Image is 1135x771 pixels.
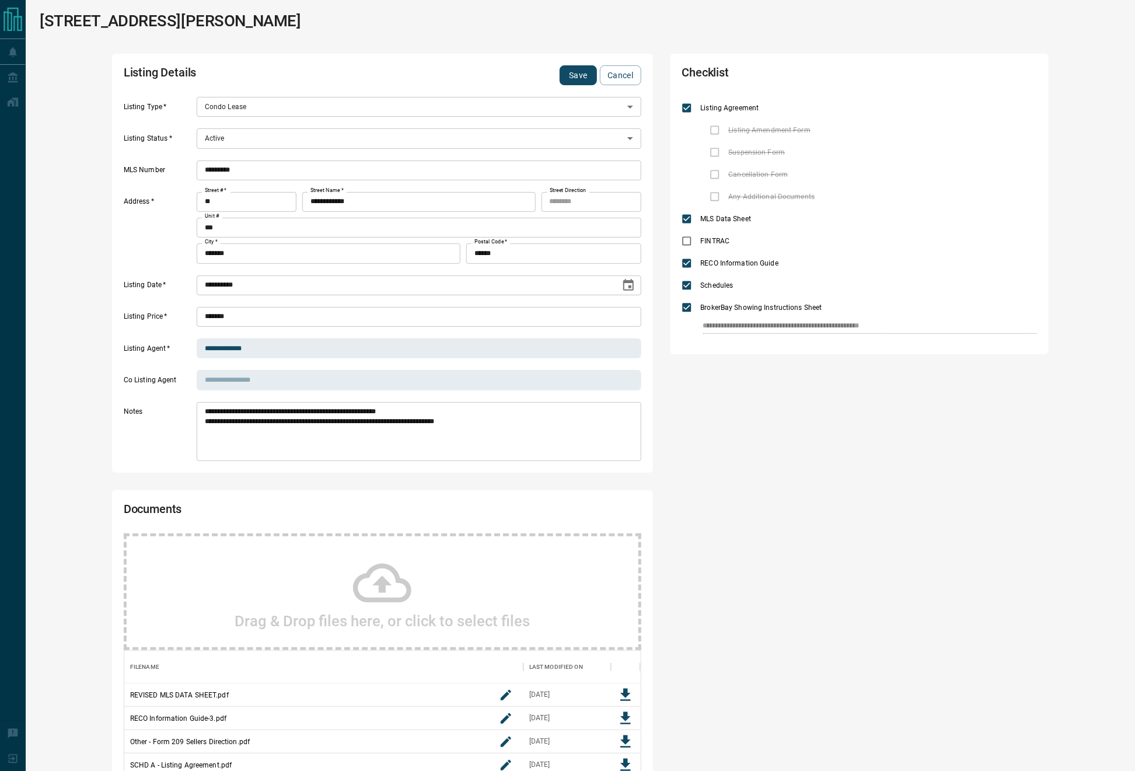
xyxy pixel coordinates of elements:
[529,651,583,683] div: Last Modified On
[124,651,523,683] div: Filename
[529,690,550,700] div: Oct 12, 2025
[124,312,194,327] label: Listing Price
[124,102,194,117] label: Listing Type
[698,258,781,268] span: RECO Information Guide
[130,713,226,724] p: RECO Information Guide-3.pdf
[310,187,344,194] label: Street Name
[614,730,637,753] button: Download File
[124,502,434,522] h2: Documents
[124,533,641,650] div: Drag & Drop files here, or click to select files
[124,165,194,180] label: MLS Number
[726,147,788,158] span: Suspension Form
[698,236,733,246] span: FINTRAC
[124,197,194,263] label: Address
[205,238,218,246] label: City
[235,612,530,630] h2: Drag & Drop files here, or click to select files
[698,280,736,291] span: Schedules
[550,187,586,194] label: Street Direction
[124,375,194,390] label: Co Listing Agent
[523,651,611,683] div: Last Modified On
[726,125,813,135] span: Listing Amendment Form
[40,12,301,30] h1: [STREET_ADDRESS][PERSON_NAME]
[698,103,762,113] span: Listing Agreement
[130,760,232,770] p: SCHD A - Listing Agreement.pdf
[474,238,507,246] label: Postal Code
[494,707,518,730] button: rename button
[703,319,1013,334] input: checklist input
[205,187,226,194] label: Street #
[130,690,229,700] p: REVISED MLS DATA SHEET.pdf
[124,280,194,295] label: Listing Date
[529,737,550,746] div: Oct 11, 2025
[124,134,194,149] label: Listing Status
[124,65,434,85] h2: Listing Details
[130,651,159,683] div: Filename
[600,65,641,85] button: Cancel
[494,683,518,707] button: rename button
[130,737,250,747] p: Other - Form 209 Sellers Direction.pdf
[494,730,518,753] button: rename button
[197,128,641,148] div: Active
[529,713,550,723] div: Oct 11, 2025
[197,97,641,117] div: Condo Lease
[560,65,597,85] button: Save
[614,683,637,707] button: Download File
[124,344,194,359] label: Listing Agent
[205,212,219,220] label: Unit #
[124,407,194,461] label: Notes
[617,274,640,297] button: Choose date, selected date is Oct 12, 2025
[614,707,637,730] button: Download File
[698,214,755,224] span: MLS Data Sheet
[698,302,825,313] span: BrokerBay Showing Instructions Sheet
[726,191,818,202] span: Any Additional Documents
[726,169,791,180] span: Cancellation Form
[682,65,895,85] h2: Checklist
[529,760,550,770] div: Oct 11, 2025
